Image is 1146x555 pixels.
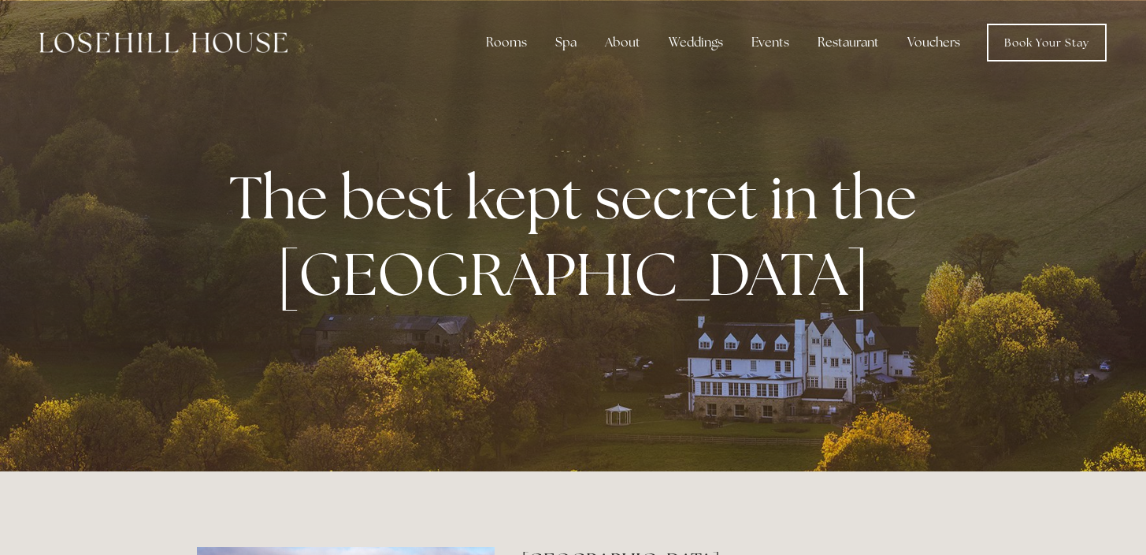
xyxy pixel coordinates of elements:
div: Restaurant [805,27,892,58]
div: Spa [543,27,589,58]
strong: The best kept secret in the [GEOGRAPHIC_DATA] [229,158,929,313]
img: Losehill House [39,32,287,53]
div: Rooms [473,27,540,58]
div: Events [739,27,802,58]
a: Book Your Stay [987,24,1107,61]
div: About [592,27,653,58]
a: Vouchers [895,27,973,58]
div: Weddings [656,27,736,58]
